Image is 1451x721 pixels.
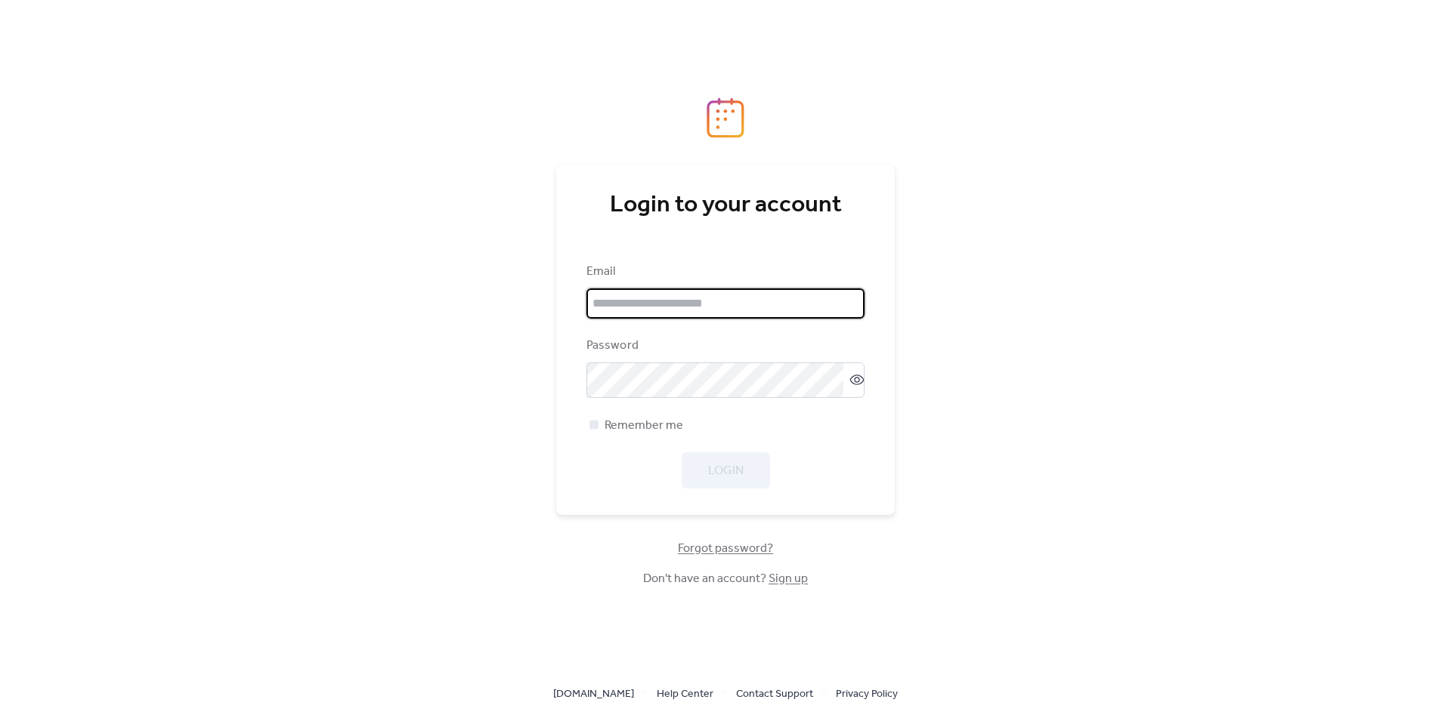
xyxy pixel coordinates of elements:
[657,684,713,703] a: Help Center
[678,540,773,558] span: Forgot password?
[678,544,773,553] a: Forgot password?
[769,567,808,590] a: Sign up
[586,337,862,355] div: Password
[836,684,898,703] a: Privacy Policy
[707,97,744,138] img: logo
[736,686,813,704] span: Contact Support
[553,686,634,704] span: [DOMAIN_NAME]
[586,190,865,220] div: Login to your account
[643,570,808,588] span: Don't have an account?
[605,417,683,435] span: Remember me
[553,684,634,703] a: [DOMAIN_NAME]
[836,686,898,704] span: Privacy Policy
[736,684,813,703] a: Contact Support
[586,263,862,281] div: Email
[657,686,713,704] span: Help Center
